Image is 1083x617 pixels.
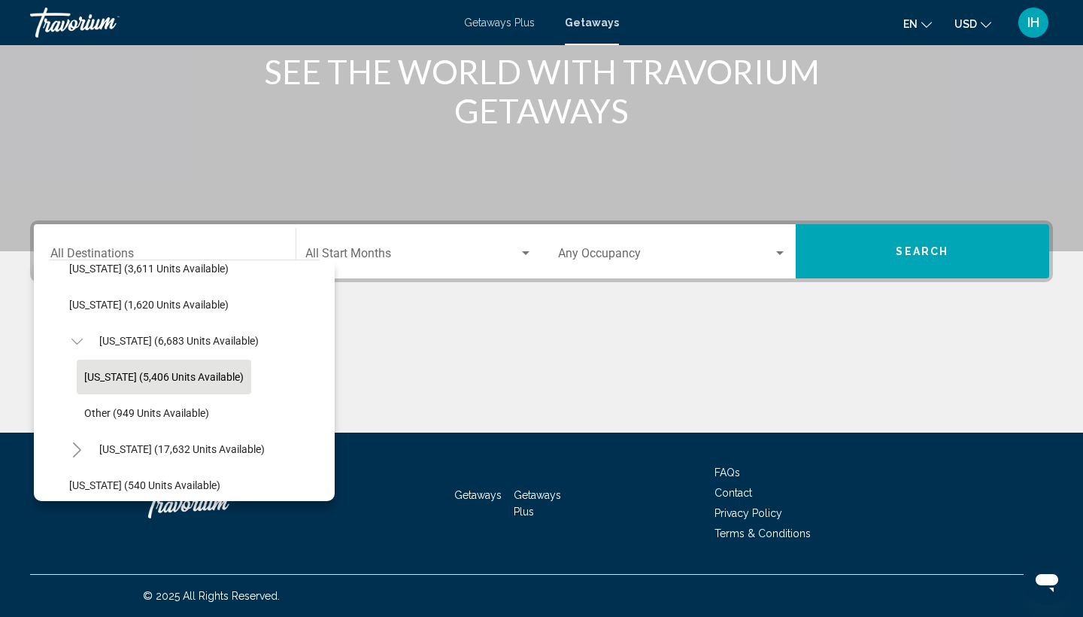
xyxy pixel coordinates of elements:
span: Other (949 units available) [84,407,209,419]
span: © 2025 All Rights Reserved. [143,590,280,602]
a: Getaways Plus [514,489,561,518]
a: Getaways [565,17,619,29]
span: [US_STATE] (1,620 units available) [69,299,229,311]
button: Search [796,224,1050,278]
span: [US_STATE] (5,406 units available) [84,371,244,383]
a: Contact [714,487,752,499]
button: Change currency [954,13,991,35]
a: Travorium [143,481,293,526]
a: FAQs [714,467,740,479]
span: en [903,18,918,30]
span: IH [1027,15,1039,30]
button: Other (949 units available) [77,396,217,430]
span: [US_STATE] (6,683 units available) [99,335,259,347]
button: [US_STATE] (540 units available) [62,468,228,503]
h1: SEE THE WORLD WITH TRAVORIUM GETAWAYS [259,52,824,130]
div: Search widget [34,224,1049,278]
a: Privacy Policy [714,507,782,519]
span: USD [954,18,977,30]
a: Travorium [30,8,449,38]
span: Search [896,246,948,258]
iframe: Button to launch messaging window [1023,557,1071,605]
button: [US_STATE] (17,632 units available) [92,432,272,467]
a: Getaways [454,489,502,501]
button: [US_STATE] (3,611 units available) [62,251,236,286]
button: [US_STATE] (5,406 units available) [77,360,251,394]
button: User Menu [1014,7,1053,38]
button: [US_STATE] (1,620 units available) [62,287,236,322]
button: Toggle North Carolina (17,632 units available) [62,434,92,464]
span: [US_STATE] (3,611 units available) [69,263,229,275]
span: [US_STATE] (540 units available) [69,479,220,491]
button: Change language [903,13,932,35]
a: Getaways Plus [464,17,535,29]
button: [US_STATE] (6,683 units available) [92,324,266,358]
button: Toggle New York (6,683 units available) [62,326,92,356]
span: [US_STATE] (17,632 units available) [99,443,265,455]
a: Terms & Conditions [714,527,811,539]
